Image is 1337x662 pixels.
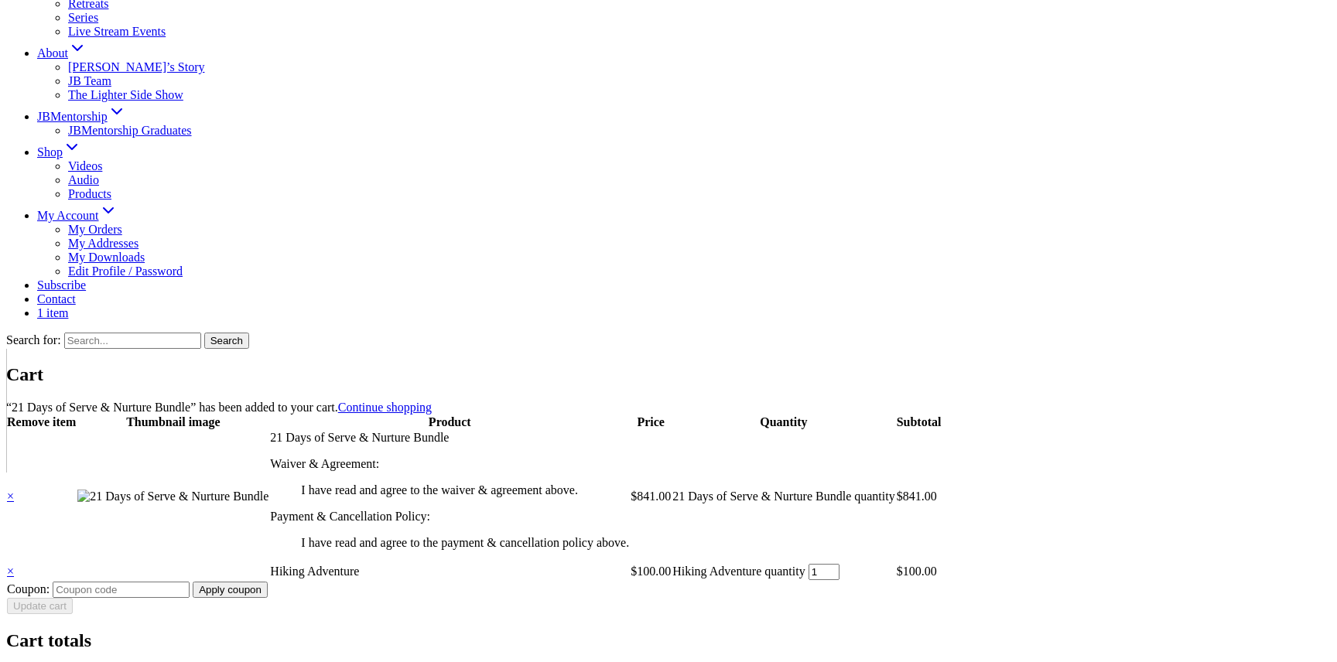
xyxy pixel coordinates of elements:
a: My Downloads [68,251,145,264]
a: [PERSON_NAME]’s Story [68,60,204,73]
a: Products [68,187,111,200]
a: JBMentorship [37,110,126,123]
a: Live Stream Events [68,25,166,38]
a: Edit Profile / Password [68,264,183,278]
a: Shop [37,145,81,159]
a: Contact [37,292,76,305]
a: Videos [68,159,102,172]
a: Remove Hiking Adventure from cart [7,565,14,578]
a: JB Team [68,74,111,87]
span: $ [897,565,903,578]
bdi: 100.00 [897,565,937,578]
dt: Payment & Cancellation Policy: [270,510,629,524]
a: Series [68,11,98,24]
span: $ [897,490,903,503]
label: Hiking Adventure quantity [672,565,805,578]
a: My Addresses [68,237,138,250]
a: My Orders [68,223,122,236]
a: Audio [68,173,99,186]
label: 21 Days of Serve & Nurture Bundle quantity [672,490,895,503]
a: Cart1 item [37,306,68,319]
a: JBMentorship Graduates [68,124,192,137]
td: 21 Days of Serve & Nurture Bundle [269,430,630,563]
input: Search... [64,333,201,349]
span: $ [631,490,637,503]
label: Search for: [6,333,61,346]
button: Update cart [7,598,73,614]
a: Remove 21 Days of Serve & Nurture Bundle from cart [7,490,14,503]
img: 21 Days of Serve & Nurture Bundle [77,490,268,503]
a: The Lighter Side Show [68,88,183,101]
a: About [37,46,87,60]
input: Product quantity [809,564,839,580]
p: I have read and agree to the payment & cancellation policy above. [301,536,629,550]
p: I have read and agree to the waiver & agreement above. [301,483,629,497]
span: 1 item [37,306,68,319]
span: $ [631,565,637,578]
label: Coupon: [7,582,50,595]
a: My Account [37,209,118,222]
div: Hiking Adventure [270,565,629,578]
h2: Cart totals [6,630,1331,651]
bdi: 100.00 [631,565,671,578]
bdi: 841.00 [631,490,671,503]
button: Search [204,333,249,349]
bdi: 841.00 [897,490,937,503]
input: Coupon code [53,582,190,598]
button: Apply coupon [193,582,268,598]
a: Subscribe [37,278,86,292]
